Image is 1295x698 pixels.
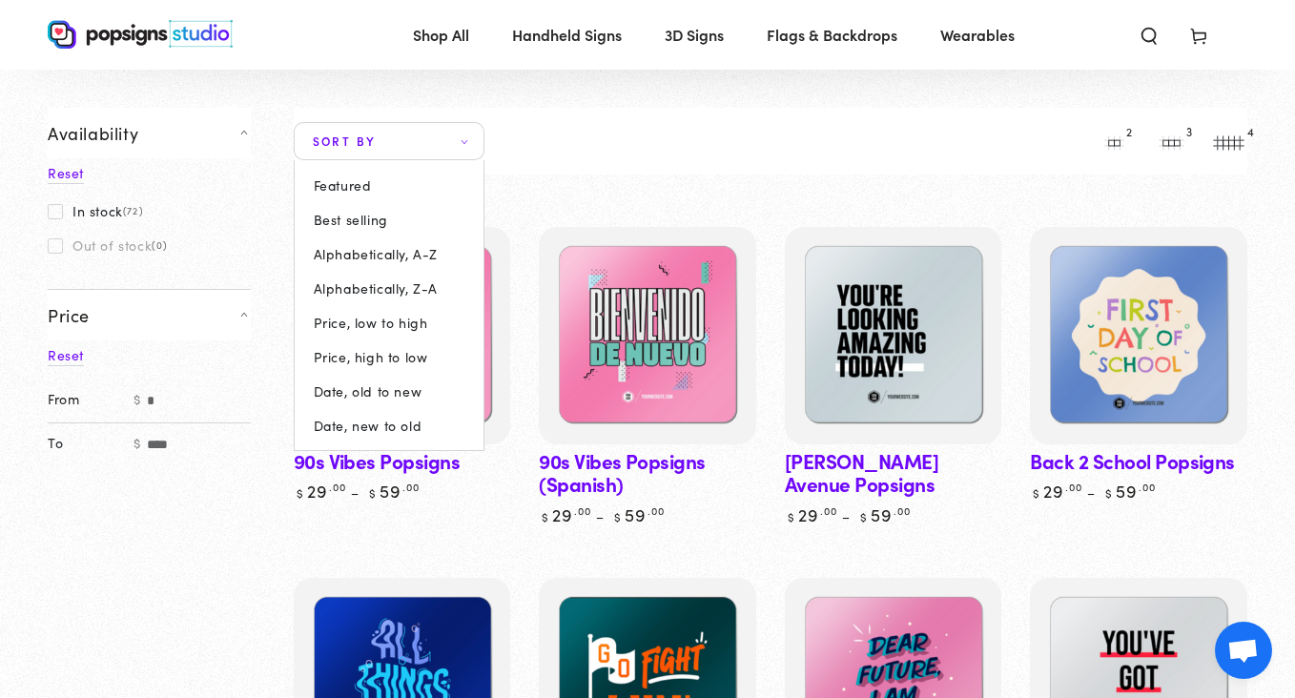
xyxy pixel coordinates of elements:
[314,280,438,296] span: Alphabetically, Z-A
[752,10,912,60] a: Flags & Backdrops
[1124,13,1174,55] summary: Search our site
[314,383,422,399] span: Date, old to new
[314,315,428,330] span: Price, low to high
[48,20,233,49] img: Popsigns Studio
[512,21,622,49] span: Handheld Signs
[1215,622,1272,679] a: Open chat
[940,21,1015,49] span: Wearables
[314,212,388,227] span: Best selling
[650,10,738,60] a: 3D Signs
[294,122,484,160] summary: Sort by
[665,21,724,49] span: 3D Signs
[498,10,636,60] a: Handheld Signs
[314,418,422,433] span: Date, new to old
[413,21,469,49] span: Shop All
[314,246,438,261] span: Alphabetically, A-Z
[926,10,1029,60] a: Wearables
[314,177,372,193] span: Featured
[767,21,897,49] span: Flags & Backdrops
[399,10,483,60] a: Shop All
[314,349,428,364] span: Price, high to low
